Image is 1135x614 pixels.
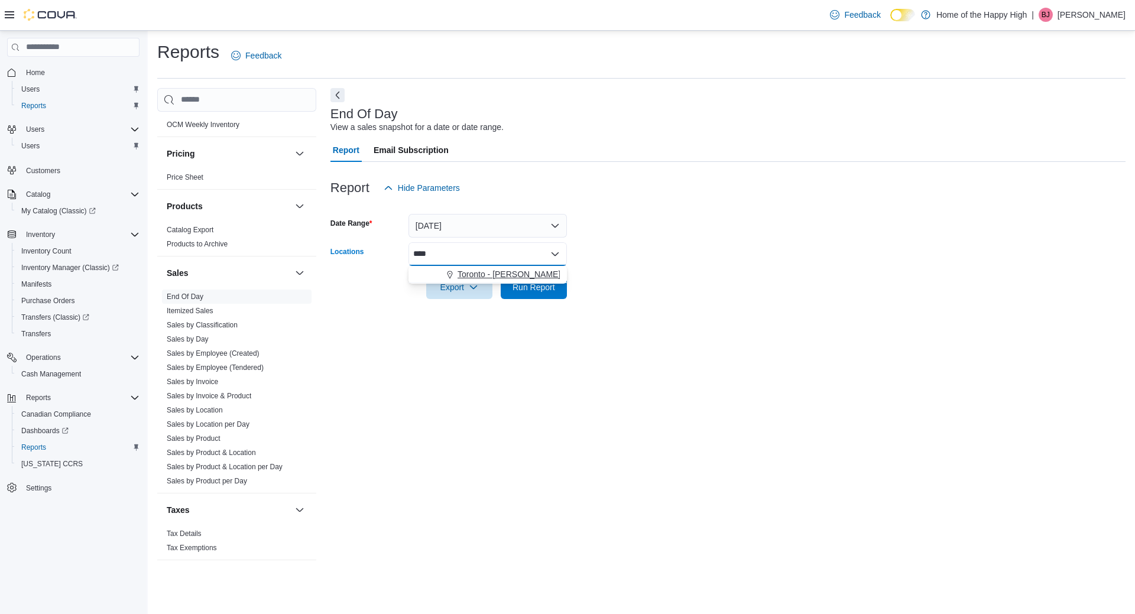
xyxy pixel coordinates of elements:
[398,182,460,194] span: Hide Parameters
[21,85,40,94] span: Users
[17,99,51,113] a: Reports
[167,405,223,415] span: Sales by Location
[17,204,100,218] a: My Catalog (Classic)
[167,225,213,235] span: Catalog Export
[167,363,264,372] span: Sales by Employee (Tendered)
[2,389,144,406] button: Reports
[374,138,449,162] span: Email Subscription
[17,82,140,96] span: Users
[12,98,144,114] button: Reports
[167,363,264,372] a: Sales by Employee (Tendered)
[21,350,140,365] span: Operations
[330,219,372,228] label: Date Range
[12,259,144,276] a: Inventory Manager (Classic)
[167,420,249,429] span: Sales by Location per Day
[17,82,44,96] a: Users
[330,88,345,102] button: Next
[12,326,144,342] button: Transfers
[330,181,369,195] h3: Report
[21,65,140,80] span: Home
[21,459,83,469] span: [US_STATE] CCRS
[26,125,44,134] span: Users
[167,391,251,401] span: Sales by Invoice & Product
[501,275,567,299] button: Run Report
[157,40,219,64] h1: Reports
[21,391,56,405] button: Reports
[167,477,247,485] a: Sales by Product per Day
[21,369,81,379] span: Cash Management
[21,350,66,365] button: Operations
[17,440,140,454] span: Reports
[167,543,217,553] span: Tax Exemptions
[167,434,220,443] a: Sales by Product
[2,121,144,138] button: Users
[293,503,307,517] button: Taxes
[17,244,140,258] span: Inventory Count
[21,443,46,452] span: Reports
[890,9,915,21] input: Dark Mode
[17,139,44,153] a: Users
[21,480,140,495] span: Settings
[21,206,96,216] span: My Catalog (Classic)
[844,9,880,21] span: Feedback
[167,240,228,248] a: Products to Archive
[167,200,290,212] button: Products
[167,392,251,400] a: Sales by Invoice & Product
[17,457,140,471] span: Washington CCRS
[2,64,144,81] button: Home
[157,118,316,137] div: OCM
[167,504,290,516] button: Taxes
[17,407,96,421] a: Canadian Compliance
[12,456,144,472] button: [US_STATE] CCRS
[936,8,1027,22] p: Home of the Happy High
[167,267,189,279] h3: Sales
[17,277,140,291] span: Manifests
[12,423,144,439] a: Dashboards
[17,424,73,438] a: Dashboards
[21,329,51,339] span: Transfers
[330,247,364,256] label: Locations
[21,141,40,151] span: Users
[330,121,504,134] div: View a sales snapshot for a date or date range.
[2,186,144,203] button: Catalog
[17,310,140,324] span: Transfers (Classic)
[21,122,140,137] span: Users
[17,99,140,113] span: Reports
[12,366,144,382] button: Cash Management
[167,148,290,160] button: Pricing
[890,21,891,22] span: Dark Mode
[17,244,76,258] a: Inventory Count
[17,327,56,341] a: Transfers
[17,310,94,324] a: Transfers (Classic)
[1058,8,1126,22] p: [PERSON_NAME]
[157,170,316,189] div: Pricing
[26,166,60,176] span: Customers
[1042,8,1050,22] span: BJ
[167,334,209,344] span: Sales by Day
[1039,8,1053,22] div: Brock Jekill
[226,44,286,67] a: Feedback
[12,276,144,293] button: Manifests
[12,243,144,259] button: Inventory Count
[167,293,203,301] a: End Of Day
[167,504,190,516] h3: Taxes
[26,68,45,77] span: Home
[167,121,239,129] a: OCM Weekly Inventory
[21,391,140,405] span: Reports
[26,483,51,493] span: Settings
[21,296,75,306] span: Purchase Orders
[167,226,213,234] a: Catalog Export
[21,246,72,256] span: Inventory Count
[17,327,140,341] span: Transfers
[12,406,144,423] button: Canadian Compliance
[433,275,485,299] span: Export
[458,268,647,280] span: Toronto - [PERSON_NAME] Ave - Friendly Stranger
[21,228,60,242] button: Inventory
[825,3,885,27] a: Feedback
[167,462,283,472] span: Sales by Product & Location per Day
[21,101,46,111] span: Reports
[12,293,144,309] button: Purchase Orders
[26,230,55,239] span: Inventory
[26,393,51,402] span: Reports
[21,410,91,419] span: Canadian Compliance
